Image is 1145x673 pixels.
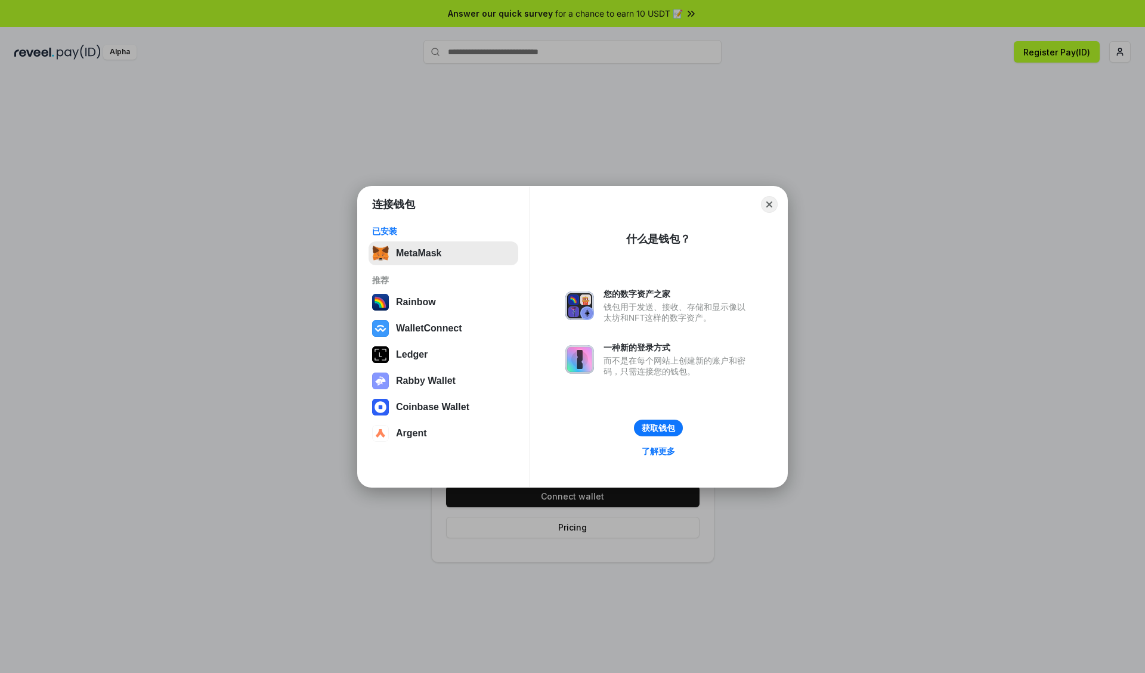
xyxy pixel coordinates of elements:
[604,342,751,353] div: 一种新的登录方式
[396,248,441,259] div: MetaMask
[372,320,389,337] img: svg+xml,%3Csvg%20width%3D%2228%22%20height%3D%2228%22%20viewBox%3D%220%200%2028%2028%22%20fill%3D...
[372,197,415,212] h1: 连接钱包
[396,428,427,439] div: Argent
[369,369,518,393] button: Rabby Wallet
[369,395,518,419] button: Coinbase Wallet
[372,425,389,442] img: svg+xml,%3Csvg%20width%3D%2228%22%20height%3D%2228%22%20viewBox%3D%220%200%2028%2028%22%20fill%3D...
[604,302,751,323] div: 钱包用于发送、接收、存储和显示像以太坊和NFT这样的数字资产。
[635,444,682,459] a: 了解更多
[372,226,515,237] div: 已安装
[372,245,389,262] img: svg+xml,%3Csvg%20fill%3D%22none%22%20height%3D%2233%22%20viewBox%3D%220%200%2035%2033%22%20width%...
[604,355,751,377] div: 而不是在每个网站上创建新的账户和密码，只需连接您的钱包。
[396,297,436,308] div: Rainbow
[642,446,675,457] div: 了解更多
[396,323,462,334] div: WalletConnect
[396,349,428,360] div: Ledger
[604,289,751,299] div: 您的数字资产之家
[369,290,518,314] button: Rainbow
[372,294,389,311] img: svg+xml,%3Csvg%20width%3D%22120%22%20height%3D%22120%22%20viewBox%3D%220%200%20120%20120%22%20fil...
[372,399,389,415] img: svg+xml,%3Csvg%20width%3D%2228%22%20height%3D%2228%22%20viewBox%3D%220%200%2028%2028%22%20fill%3D...
[372,373,389,389] img: svg+xml,%3Csvg%20xmlns%3D%22http%3A%2F%2Fwww.w3.org%2F2000%2Fsvg%22%20fill%3D%22none%22%20viewBox...
[369,317,518,340] button: WalletConnect
[565,345,594,374] img: svg+xml,%3Csvg%20xmlns%3D%22http%3A%2F%2Fwww.w3.org%2F2000%2Fsvg%22%20fill%3D%22none%22%20viewBox...
[642,423,675,433] div: 获取钱包
[396,376,456,386] div: Rabby Wallet
[369,343,518,367] button: Ledger
[369,241,518,265] button: MetaMask
[396,402,469,413] div: Coinbase Wallet
[626,232,691,246] div: 什么是钱包？
[565,291,594,320] img: svg+xml,%3Csvg%20xmlns%3D%22http%3A%2F%2Fwww.w3.org%2F2000%2Fsvg%22%20fill%3D%22none%22%20viewBox...
[761,196,778,213] button: Close
[372,275,515,286] div: 推荐
[372,346,389,363] img: svg+xml,%3Csvg%20xmlns%3D%22http%3A%2F%2Fwww.w3.org%2F2000%2Fsvg%22%20width%3D%2228%22%20height%3...
[369,421,518,445] button: Argent
[634,420,683,436] button: 获取钱包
